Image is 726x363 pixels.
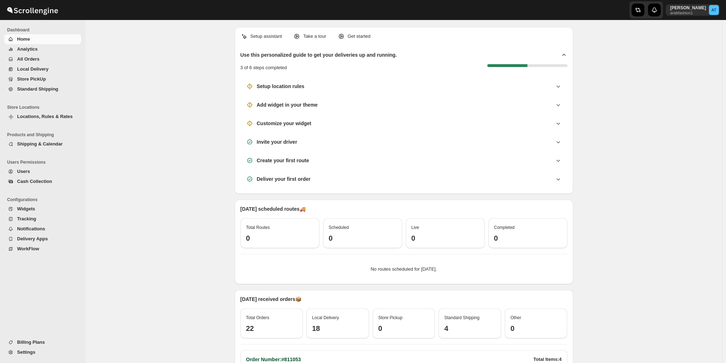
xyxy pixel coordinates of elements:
h3: 0 [329,234,396,242]
button: All Orders [4,54,81,64]
span: Standard Shipping [17,86,58,92]
span: Home [17,36,30,42]
span: Settings [17,349,35,355]
h3: 0 [411,234,479,242]
span: Delivery Apps [17,236,48,241]
span: Users Permissions [7,159,82,165]
p: [DATE] scheduled routes 🚚 [240,205,567,213]
h3: 0 [246,234,314,242]
span: Users [17,169,30,174]
button: Home [4,34,81,44]
h3: 0 [494,234,562,242]
button: Notifications [4,224,81,234]
p: [PERSON_NAME] [670,5,706,11]
span: Shipping & Calendar [17,141,63,147]
h3: 18 [312,324,363,333]
span: Standard Shipping [444,315,479,320]
span: All Orders [17,56,40,62]
h3: 4 [444,324,496,333]
img: ScrollEngine [6,1,59,19]
text: AT [711,8,716,12]
button: Widgets [4,204,81,214]
p: [DATE] received orders 📦 [240,296,567,303]
span: Live [411,225,419,230]
span: Completed [494,225,515,230]
button: Analytics [4,44,81,54]
button: Tracking [4,214,81,224]
button: Locations, Rules & Rates [4,112,81,122]
button: Delivery Apps [4,234,81,244]
span: Locations, Rules & Rates [17,114,73,119]
p: arabfashion1 [670,11,706,15]
button: Shipping & Calendar [4,139,81,149]
button: Users [4,167,81,177]
h3: Add widget in your theme [257,101,318,108]
h3: 0 [378,324,430,333]
span: Store Locations [7,104,82,110]
span: Scheduled [329,225,349,230]
span: Other [510,315,521,320]
h3: Create your first route [257,157,309,164]
p: Get started [348,33,370,40]
h3: Setup location rules [257,83,305,90]
p: Take a tour [303,33,326,40]
span: Local Delivery [17,66,48,72]
h3: Customize your widget [257,120,311,127]
span: Tracking [17,216,36,221]
span: Total Orders [246,315,269,320]
span: Billing Plans [17,339,45,345]
h2: Use this personalized guide to get your deliveries up and running. [240,51,397,58]
p: 3 of 6 steps completed [240,64,287,71]
p: Total Items: 4 [533,356,561,363]
p: Setup assistant [250,33,282,40]
span: Notifications [17,226,45,231]
h3: 0 [510,324,562,333]
span: WorkFlow [17,246,39,251]
span: Configurations [7,197,82,203]
span: Analytics [17,46,38,52]
button: WorkFlow [4,244,81,254]
span: Widgets [17,206,35,211]
span: Store PickUp [17,76,46,82]
span: Products and Shipping [7,132,82,138]
p: No routes scheduled for [DATE]. [246,266,562,273]
button: Billing Plans [4,337,81,347]
button: Settings [4,347,81,357]
h2: Order Number: #811053 [246,356,301,363]
span: Aziz Taher [709,5,719,15]
span: Total Routes [246,225,270,230]
span: Dashboard [7,27,82,33]
span: Local Delivery [312,315,339,320]
h3: Deliver your first order [257,175,311,183]
span: Cash Collection [17,179,52,184]
h3: Invite your driver [257,138,297,145]
button: Cash Collection [4,177,81,186]
span: Store Pickup [378,315,403,320]
h3: 22 [246,324,297,333]
button: User menu [666,4,720,16]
